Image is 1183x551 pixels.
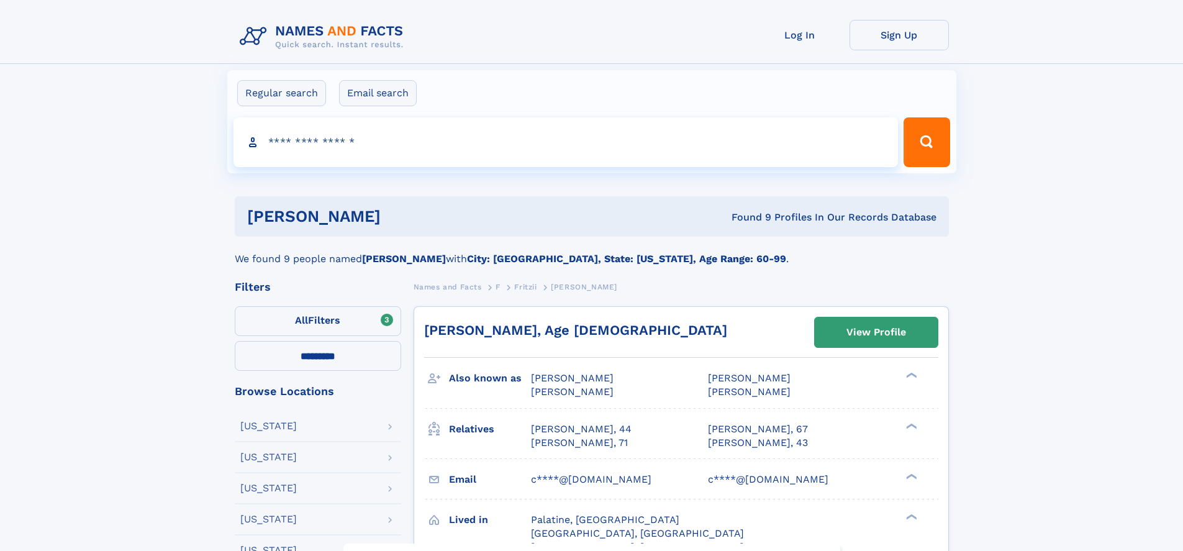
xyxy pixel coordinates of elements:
[339,80,417,106] label: Email search
[235,281,401,293] div: Filters
[449,469,531,490] h3: Email
[531,422,632,436] a: [PERSON_NAME], 44
[240,421,297,431] div: [US_STATE]
[551,283,617,291] span: [PERSON_NAME]
[467,253,786,265] b: City: [GEOGRAPHIC_DATA], State: [US_STATE], Age Range: 60-99
[233,117,899,167] input: search input
[556,211,936,224] div: Found 9 Profiles In Our Records Database
[247,209,556,224] h1: [PERSON_NAME]
[237,80,326,106] label: Regular search
[531,514,679,526] span: Palatine, [GEOGRAPHIC_DATA]
[496,283,501,291] span: F
[496,279,501,294] a: F
[449,419,531,440] h3: Relatives
[815,317,938,347] a: View Profile
[514,283,537,291] span: Fritzii
[235,306,401,336] label: Filters
[362,253,446,265] b: [PERSON_NAME]
[708,436,808,450] a: [PERSON_NAME], 43
[414,279,482,294] a: Names and Facts
[235,237,949,266] div: We found 9 people named with .
[903,422,918,430] div: ❯
[903,371,918,380] div: ❯
[531,386,614,398] span: [PERSON_NAME]
[449,368,531,389] h3: Also known as
[235,20,414,53] img: Logo Names and Facts
[449,509,531,531] h3: Lived in
[514,279,537,294] a: Fritzii
[850,20,949,50] a: Sign Up
[750,20,850,50] a: Log In
[240,514,297,524] div: [US_STATE]
[424,322,727,338] a: [PERSON_NAME], Age [DEMOGRAPHIC_DATA]
[240,483,297,493] div: [US_STATE]
[708,422,808,436] a: [PERSON_NAME], 67
[531,527,744,539] span: [GEOGRAPHIC_DATA], [GEOGRAPHIC_DATA]
[903,472,918,480] div: ❯
[235,386,401,397] div: Browse Locations
[708,372,791,384] span: [PERSON_NAME]
[708,386,791,398] span: [PERSON_NAME]
[904,117,950,167] button: Search Button
[531,372,614,384] span: [PERSON_NAME]
[531,436,628,450] a: [PERSON_NAME], 71
[846,318,906,347] div: View Profile
[903,512,918,521] div: ❯
[295,314,308,326] span: All
[240,452,297,462] div: [US_STATE]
